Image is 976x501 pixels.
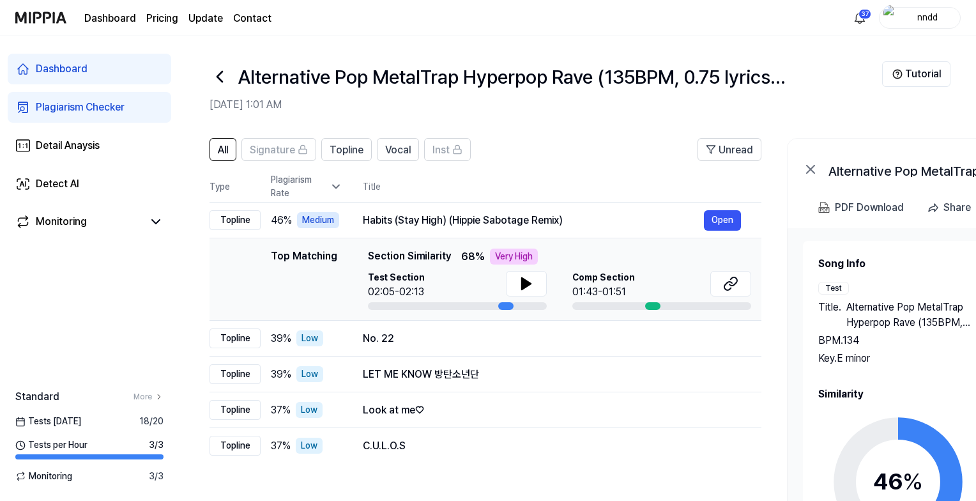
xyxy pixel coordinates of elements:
span: Inst [432,143,450,158]
div: Plagiarism Rate [271,173,342,200]
span: 37 % [271,403,291,418]
button: profilenndd [879,7,961,29]
div: Low [296,366,323,382]
span: Monitoring [15,470,72,483]
span: All [218,143,228,158]
a: Dashboard [8,54,171,84]
span: % [903,468,923,495]
button: Pricing [146,11,178,26]
button: Tutorial [882,61,950,87]
div: PDF Download [835,199,904,216]
th: Title [363,171,761,202]
span: Title . [818,300,841,330]
a: Update [188,11,223,26]
div: Test [818,282,849,295]
div: Share [943,199,971,216]
span: Signature [250,143,295,158]
a: Detail Anaysis [8,130,171,161]
div: Detect AI [36,176,79,192]
span: 68 % [461,249,485,265]
a: Dashboard [84,11,136,26]
button: Topline [321,138,372,161]
img: 알림 [852,10,867,26]
a: Monitoring [15,214,143,229]
span: Comp Section [572,271,635,284]
div: nndd [903,10,952,24]
div: Habits (Stay High) (Hippie Sabotage Remix) [363,213,704,228]
img: profile [883,5,899,31]
span: Section Similarity [368,249,451,265]
div: Topline [210,210,261,230]
div: Monitoring [36,214,87,229]
span: Unread [719,143,753,158]
span: 37 % [271,438,291,454]
button: PDF Download [816,195,906,220]
div: Topline [210,328,261,348]
div: 01:43-01:51 [572,284,635,300]
div: Top Matching [271,249,337,310]
span: Standard [15,389,59,405]
div: Dashboard [36,61,88,77]
div: LET ME KNOW 방탄소년단 [363,367,741,382]
div: Medium [297,212,339,228]
div: 37 [858,9,871,19]
a: More [133,391,164,403]
div: Plagiarism Checker [36,100,125,115]
div: Topline [210,436,261,456]
button: All [210,138,236,161]
img: Help [892,69,903,79]
th: Type [210,171,261,203]
div: No. 22 [363,331,741,346]
span: 3 / 3 [149,438,164,452]
img: PDF Download [818,202,830,213]
a: Detect AI [8,169,171,199]
span: Topline [330,143,363,158]
h1: Alternative Pop MetalTrap Hyperpop Rave (135BPM, 0.75 lyrics strength, instrumental drop) [238,63,820,91]
button: Vocal [377,138,419,161]
div: Very High [490,249,538,265]
button: Inst [424,138,471,161]
div: Topline [210,400,261,420]
button: Unread [698,138,761,161]
a: Contact [233,11,271,26]
button: 알림37 [850,8,870,28]
button: Open [704,210,741,231]
span: Test Section [368,271,425,284]
div: Low [296,438,323,454]
span: 39 % [271,367,291,382]
div: Topline [210,364,261,384]
div: C.U.L.O.S [363,438,741,454]
span: 39 % [271,331,291,346]
span: 3 / 3 [149,470,164,483]
div: 46 [873,465,923,499]
div: Detail Anaysis [36,138,100,153]
a: Plagiarism Checker [8,92,171,123]
div: Low [296,330,323,346]
span: 18 / 20 [139,415,164,428]
span: Tests per Hour [15,438,88,452]
div: Low [296,402,323,418]
span: 46 % [271,213,292,228]
h2: [DATE] 1:01 AM [210,97,882,112]
button: Signature [241,138,316,161]
span: Tests [DATE] [15,415,81,428]
span: Vocal [385,143,411,158]
div: Look at me♡ [363,403,741,418]
div: 02:05-02:13 [368,284,425,300]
